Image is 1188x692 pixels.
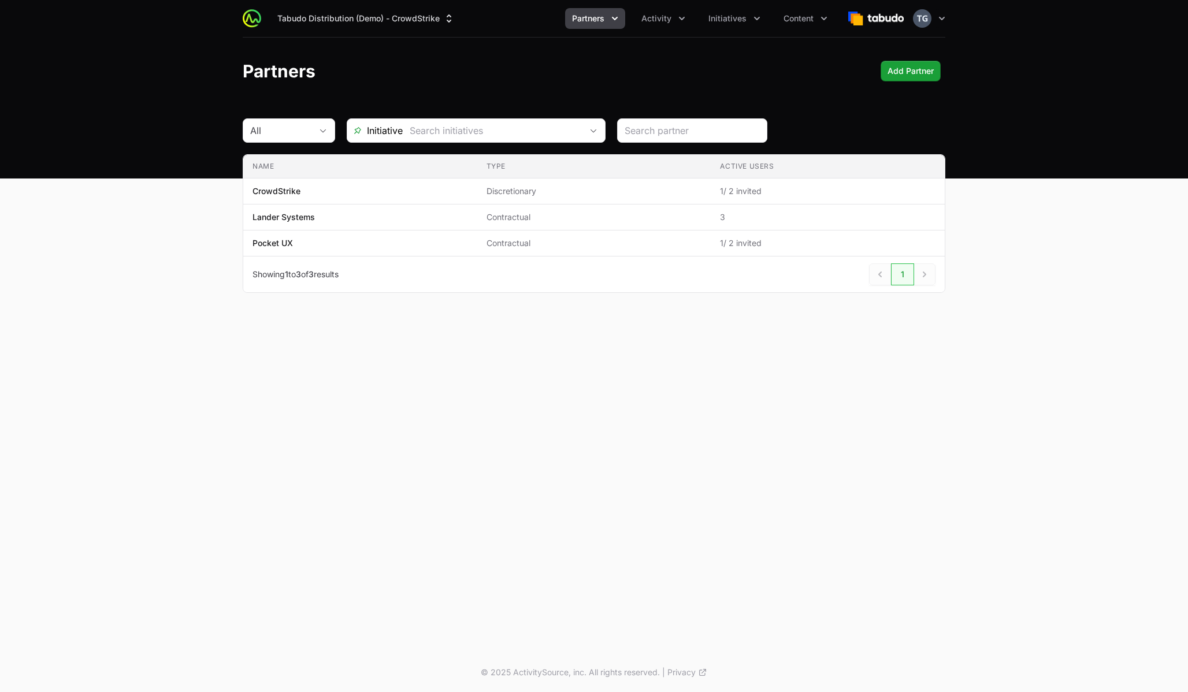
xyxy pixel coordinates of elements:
[634,8,692,29] div: Activity menu
[270,8,462,29] button: Tabudo Distribution (Demo) - CrowdStrike
[634,8,692,29] button: Activity
[720,237,935,249] span: 1 / 2 invited
[309,269,314,279] span: 3
[243,155,477,178] th: Name
[296,269,301,279] span: 3
[720,185,935,197] span: 1 / 2 invited
[347,124,403,137] span: Initiative
[582,119,605,142] div: Open
[881,61,941,81] div: Primary actions
[701,8,767,29] button: Initiatives
[708,13,747,24] span: Initiatives
[625,124,760,137] input: Search partner
[403,119,582,142] input: Search initiatives
[253,237,293,249] p: Pocket UX
[253,211,315,223] p: Lander Systems
[701,8,767,29] div: Initiatives menu
[881,61,941,81] button: Add Partner
[481,667,660,678] p: © 2025 ActivitySource, inc. All rights reserved.
[777,8,834,29] div: Content menu
[641,13,671,24] span: Activity
[243,61,315,81] h1: Partners
[261,8,834,29] div: Main navigation
[667,667,707,678] a: Privacy
[891,263,914,285] a: 1
[711,155,945,178] th: Active Users
[250,124,311,137] div: All
[243,9,261,28] img: ActivitySource
[285,269,288,279] span: 1
[487,211,702,223] span: Contractual
[572,13,604,24] span: Partners
[565,8,625,29] div: Partners menu
[888,64,934,78] span: Add Partner
[253,185,300,197] p: CrowdStrike
[777,8,834,29] button: Content
[784,13,814,24] span: Content
[253,269,339,280] p: Showing to of results
[913,9,931,28] img: Timothy Greig
[848,7,904,30] img: Tabudo Distribution (Demo)
[270,8,462,29] div: Supplier switch menu
[487,237,702,249] span: Contractual
[243,119,335,142] button: All
[565,8,625,29] button: Partners
[720,211,935,223] span: 3
[487,185,702,197] span: Discretionary
[477,155,711,178] th: Type
[662,667,665,678] span: |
